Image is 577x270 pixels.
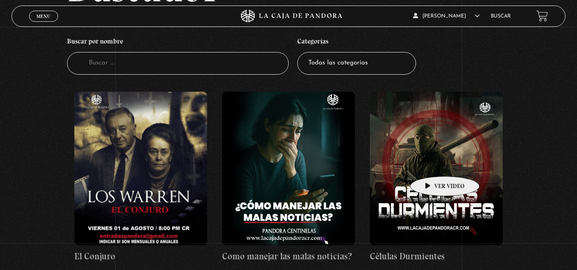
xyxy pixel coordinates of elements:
[36,14,50,19] span: Menu
[413,14,480,19] span: [PERSON_NAME]
[74,250,207,263] h4: El Conjuro
[222,92,355,263] a: Como manejar las malas noticias?
[536,10,548,22] a: View your shopping cart
[74,92,207,263] a: El Conjuro
[67,33,289,52] h4: Buscar por nombre
[222,250,355,263] h4: Como manejar las malas noticias?
[370,250,503,263] h4: Células Durmientes
[297,33,416,52] h4: Categorías
[370,92,503,263] a: Células Durmientes
[491,14,511,19] a: Buscar
[33,20,53,26] span: Cerrar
